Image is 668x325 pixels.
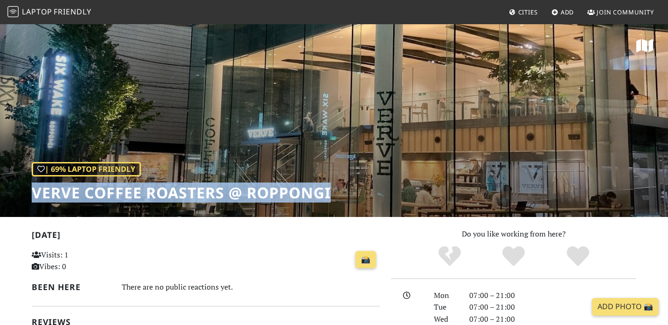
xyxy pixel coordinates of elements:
[597,8,654,16] span: Join Community
[32,282,111,292] h2: Been here
[355,251,376,269] a: 📸
[546,245,610,268] div: Definitely!
[464,290,642,302] div: 07:00 – 21:00
[32,249,140,273] p: Visits: 1 Vibes: 0
[32,184,331,202] h1: Verve Coffee Roasters @ Roppongi
[22,7,52,17] span: Laptop
[518,8,538,16] span: Cities
[548,4,578,20] a: Add
[7,6,19,17] img: LaptopFriendly
[481,245,546,268] div: Yes
[32,230,380,244] h2: [DATE]
[428,301,464,313] div: Tue
[7,4,91,20] a: LaptopFriendly LaptopFriendly
[54,7,91,17] span: Friendly
[122,280,380,294] div: There are no public reactions yet.
[561,8,574,16] span: Add
[584,4,658,20] a: Join Community
[32,162,141,177] div: | 69% Laptop Friendly
[464,301,642,313] div: 07:00 – 21:00
[428,290,464,302] div: Mon
[391,228,636,240] p: Do you like working from here?
[505,4,542,20] a: Cities
[417,245,482,268] div: No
